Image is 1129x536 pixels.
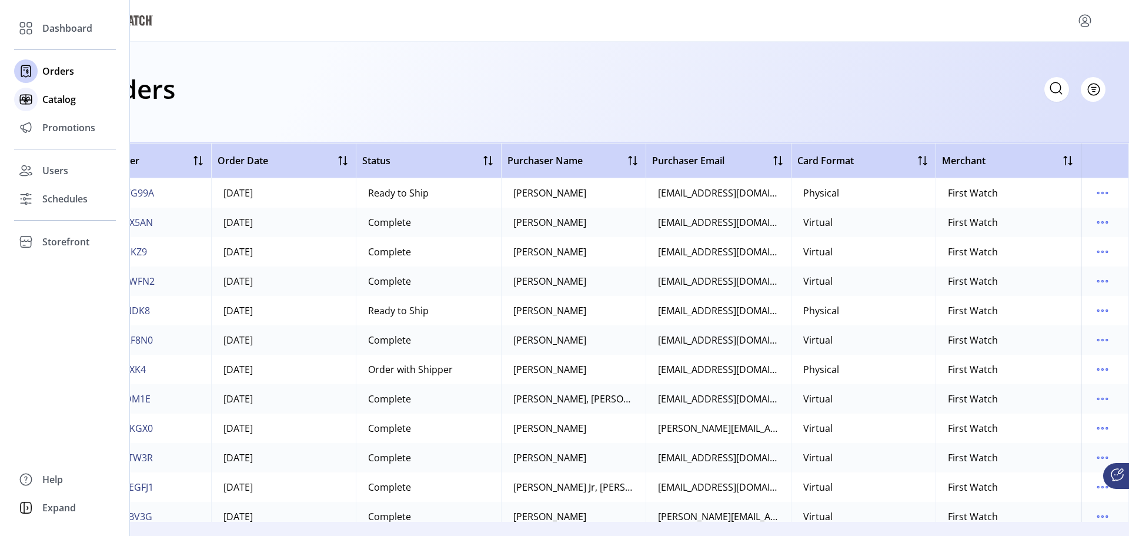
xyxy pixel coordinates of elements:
[368,421,411,435] div: Complete
[211,267,356,296] td: [DATE]
[658,304,779,318] div: [EMAIL_ADDRESS][DOMAIN_NAME]
[211,208,356,237] td: [DATE]
[948,304,998,318] div: First Watch
[803,245,833,259] div: Virtual
[1093,507,1112,526] button: menu
[368,510,411,524] div: Complete
[1093,478,1112,497] button: menu
[1093,184,1112,202] button: menu
[658,245,779,259] div: [EMAIL_ADDRESS][DOMAIN_NAME]
[658,333,779,347] div: [EMAIL_ADDRESS][DOMAIN_NAME]
[658,421,779,435] div: [PERSON_NAME][EMAIL_ADDRESS][DOMAIN_NAME]
[513,274,586,288] div: [PERSON_NAME]
[803,392,833,406] div: Virtual
[513,333,586,347] div: [PERSON_NAME]
[1093,242,1112,261] button: menu
[513,186,586,200] div: [PERSON_NAME]
[948,421,998,435] div: First Watch
[368,333,411,347] div: Complete
[42,235,89,249] span: Storefront
[658,510,779,524] div: [PERSON_NAME][EMAIL_ADDRESS][PERSON_NAME][DOMAIN_NAME]
[948,186,998,200] div: First Watch
[948,333,998,347] div: First Watch
[513,362,586,377] div: [PERSON_NAME]
[368,480,411,494] div: Complete
[658,392,779,406] div: [EMAIL_ADDRESS][DOMAIN_NAME]
[218,154,268,168] span: Order Date
[652,154,724,168] span: Purchaser Email
[803,451,833,465] div: Virtual
[658,480,779,494] div: [EMAIL_ADDRESS][DOMAIN_NAME]
[803,510,833,524] div: Virtual
[1093,331,1112,349] button: menu
[1081,77,1105,102] button: Filter Button
[42,21,92,35] span: Dashboard
[948,274,998,288] div: First Watch
[948,215,998,229] div: First Watch
[513,215,586,229] div: [PERSON_NAME]
[507,154,583,168] span: Purchaser Name
[211,414,356,443] td: [DATE]
[803,421,833,435] div: Virtual
[513,480,634,494] div: [PERSON_NAME] Jr, [PERSON_NAME] R
[368,392,411,406] div: Complete
[803,186,839,200] div: Physical
[362,154,390,168] span: Status
[42,64,74,78] span: Orders
[1093,419,1112,438] button: menu
[1093,360,1112,379] button: menu
[211,237,356,267] td: [DATE]
[513,451,586,465] div: [PERSON_NAME]
[513,304,586,318] div: [PERSON_NAME]
[42,501,76,515] span: Expand
[948,245,998,259] div: First Watch
[211,178,356,208] td: [DATE]
[803,480,833,494] div: Virtual
[42,164,68,178] span: Users
[803,333,833,347] div: Virtual
[658,362,779,377] div: [EMAIL_ADDRESS][DOMAIN_NAME]
[803,274,833,288] div: Virtual
[368,186,429,200] div: Ready to Ship
[942,154,986,168] span: Merchant
[42,192,88,206] span: Schedules
[948,362,998,377] div: First Watch
[658,451,779,465] div: [EMAIL_ADDRESS][DOMAIN_NAME]
[658,186,779,200] div: [EMAIL_ADDRESS][DOMAIN_NAME]
[368,304,429,318] div: Ready to Ship
[211,502,356,531] td: [DATE]
[803,362,839,377] div: Physical
[368,451,411,465] div: Complete
[368,362,453,377] div: Order with Shipper
[42,121,95,135] span: Promotions
[368,245,411,259] div: Complete
[803,215,833,229] div: Virtual
[948,451,998,465] div: First Watch
[1093,301,1112,320] button: menu
[948,510,998,524] div: First Watch
[1093,389,1112,408] button: menu
[948,392,998,406] div: First Watch
[658,274,779,288] div: [EMAIL_ADDRESS][DOMAIN_NAME]
[513,392,634,406] div: [PERSON_NAME], [PERSON_NAME]
[513,421,586,435] div: [PERSON_NAME]
[1093,272,1112,291] button: menu
[211,384,356,414] td: [DATE]
[211,325,356,355] td: [DATE]
[513,510,586,524] div: [PERSON_NAME]
[803,304,839,318] div: Physical
[89,68,175,109] h1: Orders
[1093,213,1112,232] button: menu
[211,355,356,384] td: [DATE]
[658,215,779,229] div: [EMAIL_ADDRESS][DOMAIN_NAME]
[211,296,356,325] td: [DATE]
[42,472,63,487] span: Help
[368,215,411,229] div: Complete
[1075,11,1094,30] button: menu
[797,154,854,168] span: Card Format
[211,472,356,502] td: [DATE]
[513,245,586,259] div: [PERSON_NAME]
[211,443,356,472] td: [DATE]
[948,480,998,494] div: First Watch
[368,274,411,288] div: Complete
